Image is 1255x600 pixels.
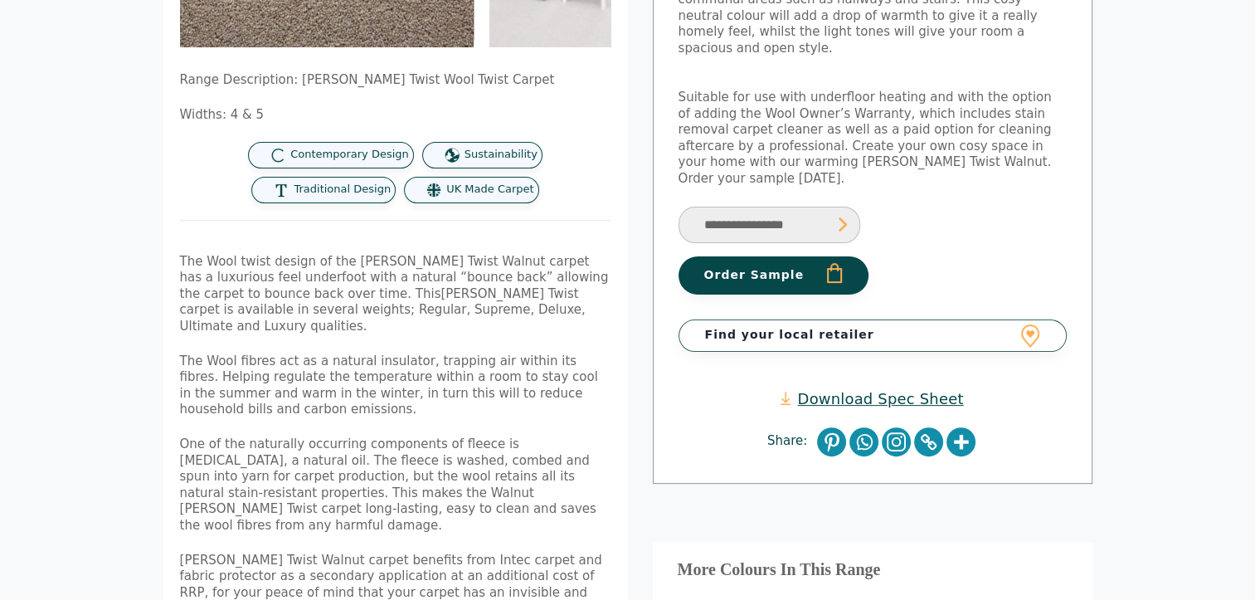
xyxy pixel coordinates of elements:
[817,427,846,456] a: Pinterest
[849,427,878,456] a: Whatsapp
[679,256,868,295] button: Order Sample
[180,107,611,124] p: Widths: 4 & 5
[914,427,943,456] a: Copy Link
[294,183,391,197] span: Traditional Design
[180,254,611,335] p: The Wool twist design of the [PERSON_NAME] Twist Walnut carpet has a luxurious feel underfoot wit...
[446,183,533,197] span: UK Made Carpet
[678,567,1068,573] h3: More Colours In This Range
[180,286,586,334] span: [PERSON_NAME] Twist carpet is available in several weights; Regular, Supreme, Deluxe, Ultimate an...
[180,437,596,533] span: One of the naturally occurring components of fleece is [MEDICAL_DATA], a natural oil. The fleece ...
[290,148,409,162] span: Contemporary Design
[767,433,815,450] span: Share:
[465,148,538,162] span: Sustainability
[180,354,611,418] p: The Wool fibres act as a natural insulator, trapping air within its fibres. Helping regulate the ...
[679,90,1067,187] p: Suitable for use with underfloor heating and with the option of adding the Wool Owner’s Warranty,...
[679,320,1067,351] a: Find your local retailer
[781,389,963,408] a: Download Spec Sheet
[882,427,911,456] a: Instagram
[180,72,611,89] p: Range Description: [PERSON_NAME] Twist Wool Twist Carpet
[946,427,975,456] a: More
